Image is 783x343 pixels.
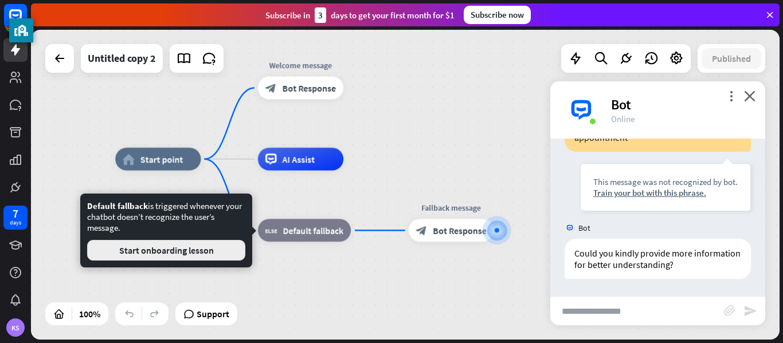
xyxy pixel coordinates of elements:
[283,82,336,93] span: Bot Response
[416,224,428,236] i: block_bot_response
[315,7,326,23] div: 3
[265,82,277,93] i: block_bot_response
[433,224,487,236] span: Bot Response
[593,187,738,198] div: Train your bot with this phrase.
[88,44,156,73] div: Untitled copy 2
[611,113,751,124] div: Online
[13,208,18,219] div: 7
[265,7,455,23] div: Subscribe in days to get your first month for $1
[400,202,503,213] div: Fallback message
[9,18,33,42] button: privacy banner
[744,90,755,101] i: close
[702,48,761,69] button: Published
[123,153,135,165] i: home_2
[87,200,148,211] span: Default fallback
[265,224,277,236] i: block_fallback
[87,240,245,261] button: Start onboarding lesson
[249,60,352,71] div: Welcome message
[464,6,531,24] div: Subscribe now
[9,5,44,39] button: Open LiveChat chat widget
[197,305,229,323] span: Support
[140,153,183,165] span: Start point
[578,223,590,233] span: Bot
[611,96,751,113] div: Bot
[283,153,315,165] span: AI Assist
[283,224,343,236] span: Default fallback
[724,305,735,316] i: block_attachment
[76,305,104,323] div: 100%
[593,176,738,187] div: This message was not recognized by bot.
[3,206,28,230] a: 7 days
[87,200,245,261] div: is triggered whenever your chatbot doesn’t recognize the user’s message.
[6,318,25,337] div: KS
[743,304,757,318] i: send
[10,219,21,227] div: days
[726,90,737,101] i: more_vert
[565,239,751,279] div: Could you kindly provide more information for better understanding?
